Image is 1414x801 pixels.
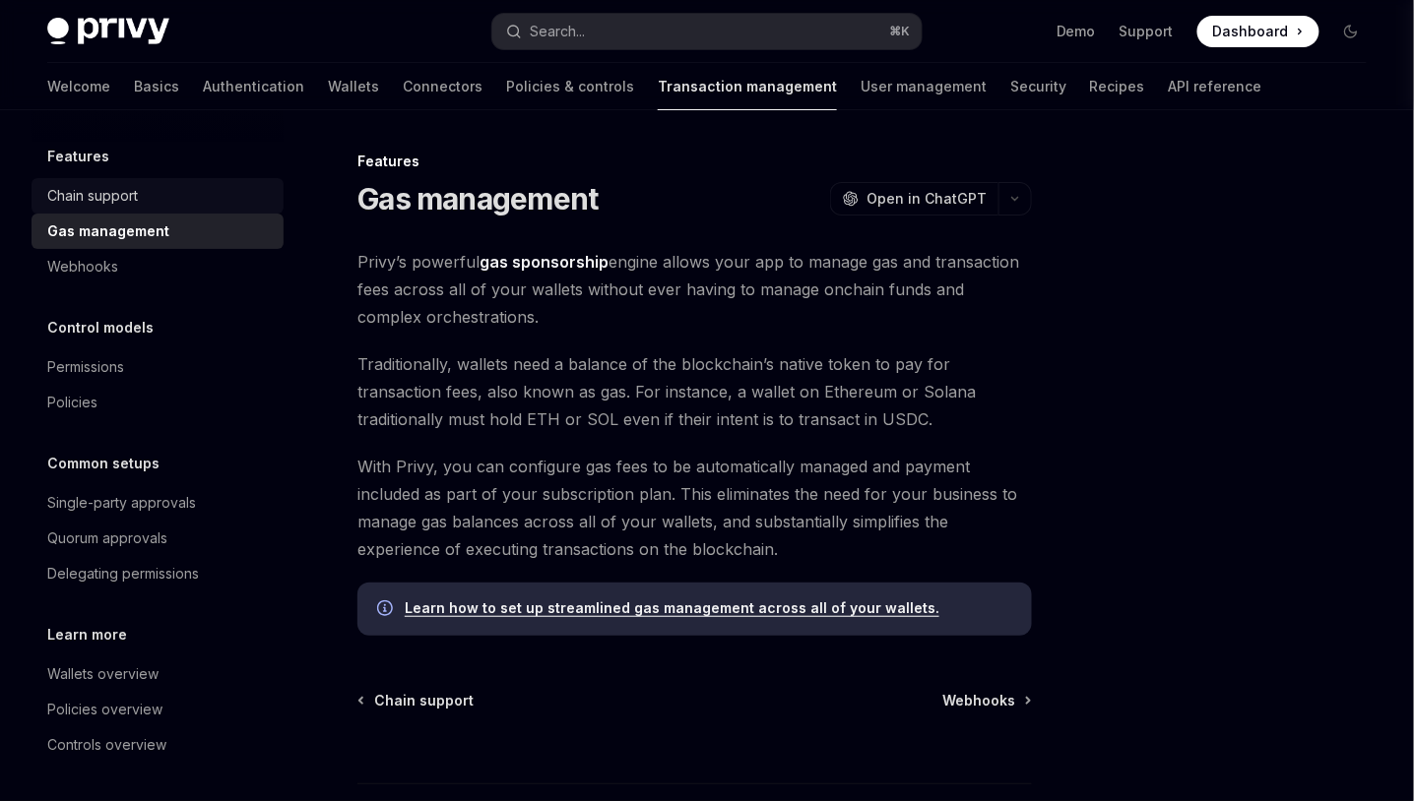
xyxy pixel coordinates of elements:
[480,252,609,272] strong: gas sponsorship
[1010,63,1066,110] a: Security
[47,452,160,475] h5: Common setups
[530,20,585,43] div: Search...
[357,152,1032,171] div: Features
[1197,16,1319,47] a: Dashboard
[403,63,482,110] a: Connectors
[32,521,284,556] a: Quorum approvals
[1090,63,1145,110] a: Recipes
[47,698,162,721] div: Policies overview
[47,623,127,647] h5: Learn more
[374,691,474,710] span: Chain support
[203,63,304,110] a: Authentication
[357,248,1032,331] span: Privy’s powerful engine allows your app to manage gas and transaction fees across all of your wal...
[328,63,379,110] a: Wallets
[47,662,159,686] div: Wallets overview
[32,349,284,385] a: Permissions
[47,219,169,243] div: Gas management
[1120,22,1174,41] a: Support
[32,214,284,249] a: Gas management
[357,350,1032,433] span: Traditionally, wallets need a balance of the blockchain’s native token to pay for transaction fee...
[861,63,987,110] a: User management
[32,249,284,284] a: Webhooks
[1057,22,1096,41] a: Demo
[942,691,1030,710] a: Webhooks
[377,600,397,620] svg: Info
[47,526,167,550] div: Quorum approvals
[359,691,474,710] a: Chain support
[32,485,284,521] a: Single-party approvals
[47,391,97,414] div: Policies
[47,316,154,339] h5: Control models
[47,63,110,110] a: Welcome
[889,24,910,39] span: ⌘ K
[47,355,124,379] div: Permissions
[357,181,599,216] h1: Gas management
[492,14,922,49] button: Open search
[1213,22,1289,41] span: Dashboard
[32,385,284,420] a: Policies
[47,562,199,585] div: Delegating permissions
[32,656,284,692] a: Wallets overview
[47,733,166,757] div: Controls overview
[658,63,837,110] a: Transaction management
[47,184,138,208] div: Chain support
[32,556,284,591] a: Delegating permissions
[506,63,634,110] a: Policies & controls
[134,63,179,110] a: Basics
[47,145,109,168] h5: Features
[830,182,998,216] button: Open in ChatGPT
[47,18,169,45] img: dark logo
[942,691,1015,710] span: Webhooks
[1335,16,1367,47] button: Toggle dark mode
[867,189,987,209] span: Open in ChatGPT
[405,599,939,617] a: Learn how to set up streamlined gas management across all of your wallets.
[32,692,284,727] a: Policies overview
[1169,63,1262,110] a: API reference
[47,255,118,278] div: Webhooks
[47,491,196,515] div: Single-party approvals
[32,178,284,214] a: Chain support
[32,727,284,763] a: Controls overview
[357,453,1032,563] span: With Privy, you can configure gas fees to be automatically managed and payment included as part o...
